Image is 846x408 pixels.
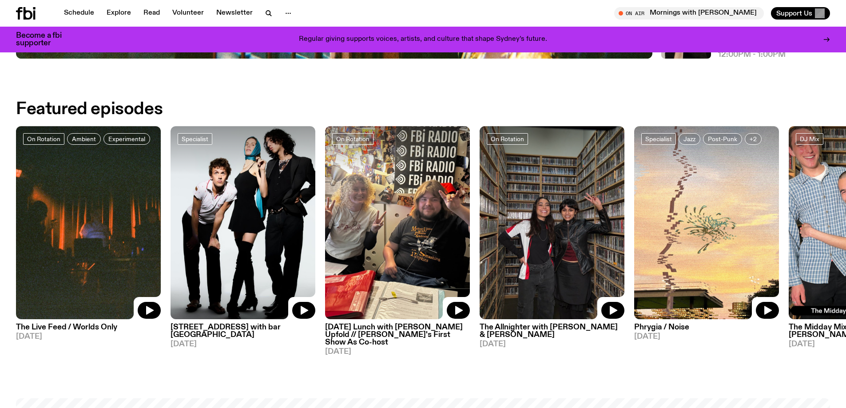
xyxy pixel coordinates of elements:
span: +2 [750,136,757,143]
span: 12:00pm - 1:00pm [718,51,786,59]
span: [DATE] [325,348,470,356]
a: Specialist [178,133,212,145]
h3: [STREET_ADDRESS] with bar [GEOGRAPHIC_DATA] [171,324,315,339]
a: Jazz [679,133,700,145]
a: Phrygia / Noise[DATE] [634,319,779,341]
a: Experimental [103,133,150,145]
span: [DATE] [16,333,161,341]
a: [DATE] Lunch with [PERSON_NAME] Upfold // [PERSON_NAME]'s First Show As Co-host[DATE] [325,319,470,356]
span: Jazz [683,136,695,143]
h3: Become a fbi supporter [16,32,73,47]
img: Adam and Zara Presenting Together :) [325,126,470,319]
span: On Rotation [27,136,60,143]
a: The Allnighter with [PERSON_NAME] & [PERSON_NAME][DATE] [480,319,624,348]
span: [DATE] [634,333,779,341]
a: DJ Mix [796,133,823,145]
span: Ambient [72,136,96,143]
a: Schedule [59,7,99,20]
button: Support Us [771,7,830,20]
span: Experimental [108,136,145,143]
h3: The Allnighter with [PERSON_NAME] & [PERSON_NAME] [480,324,624,339]
span: Post-Punk [708,136,737,143]
h2: Featured episodes [16,101,163,117]
span: [DATE] [480,341,624,348]
span: Support Us [776,9,812,17]
span: DJ Mix [800,136,819,143]
h3: [DATE] Lunch with [PERSON_NAME] Upfold // [PERSON_NAME]'s First Show As Co-host [325,324,470,346]
a: On Rotation [23,133,64,145]
button: On AirMornings with [PERSON_NAME] [614,7,764,20]
a: Read [138,7,165,20]
p: Regular giving supports voices, artists, and culture that shape Sydney’s future. [299,36,547,44]
a: [STREET_ADDRESS] with bar [GEOGRAPHIC_DATA][DATE] [171,319,315,348]
a: On Rotation [487,133,528,145]
a: On Rotation [332,133,373,145]
a: Newsletter [211,7,258,20]
a: Specialist [641,133,676,145]
a: Explore [101,7,136,20]
a: Ambient [67,133,101,145]
span: Specialist [182,136,208,143]
button: +2 [745,133,762,145]
span: On Rotation [491,136,524,143]
h3: The Live Feed / Worlds Only [16,324,161,331]
span: [DATE] [171,341,315,348]
span: On Rotation [336,136,369,143]
a: Volunteer [167,7,209,20]
span: Specialist [645,136,672,143]
a: Post-Punk [703,133,742,145]
a: The Live Feed / Worlds Only[DATE] [16,319,161,341]
h3: Phrygia / Noise [634,324,779,331]
img: A grainy film image of shadowy band figures on stage, with red light behind them [16,126,161,319]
